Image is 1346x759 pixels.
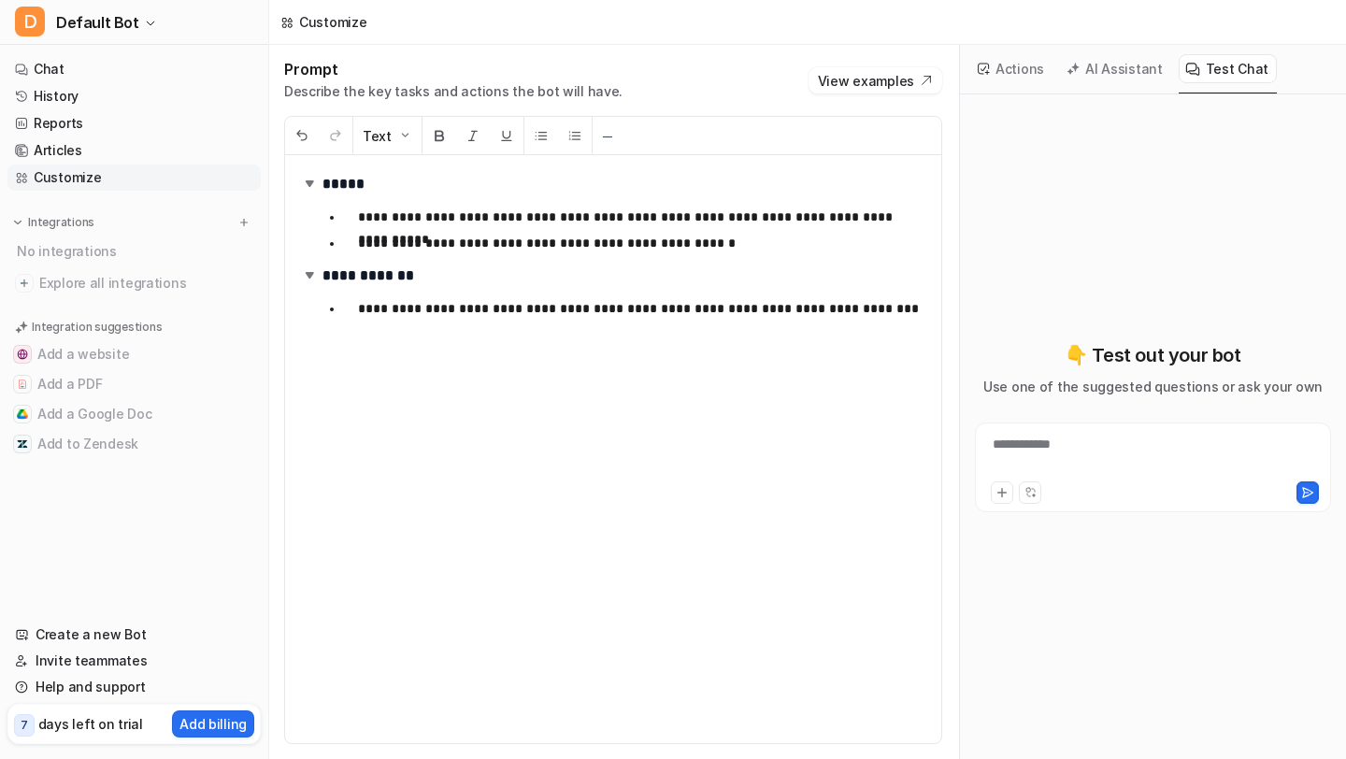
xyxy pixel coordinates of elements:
[397,128,412,143] img: Dropdown Down Arrow
[7,429,261,459] button: Add to ZendeskAdd to Zendesk
[465,128,480,143] img: Italic
[32,319,162,336] p: Integration suggestions
[7,56,261,82] a: Chat
[490,117,523,154] button: Underline
[294,128,309,143] img: Undo
[285,117,319,154] button: Undo
[7,369,261,399] button: Add a PDFAdd a PDF
[353,117,422,154] button: Text
[17,438,28,450] img: Add to Zendesk
[284,60,623,79] h1: Prompt
[7,339,261,369] button: Add a websiteAdd a website
[7,165,261,191] a: Customize
[17,349,28,360] img: Add a website
[7,110,261,136] a: Reports
[17,379,28,390] img: Add a PDF
[7,83,261,109] a: History
[7,213,100,232] button: Integrations
[7,622,261,648] a: Create a new Bot
[300,174,319,193] img: expand-arrow.svg
[524,117,558,154] button: Unordered List
[499,128,514,143] img: Underline
[1060,54,1171,83] button: AI Assistant
[172,710,254,738] button: Add billing
[7,648,261,674] a: Invite teammates
[319,117,352,154] button: Redo
[558,117,592,154] button: Ordered List
[971,54,1052,83] button: Actions
[7,137,261,164] a: Articles
[7,270,261,296] a: Explore all integrations
[299,12,366,32] div: Customize
[179,714,247,734] p: Add billing
[328,128,343,143] img: Redo
[11,216,24,229] img: expand menu
[593,117,623,154] button: ─
[300,265,319,284] img: expand-arrow.svg
[15,274,34,293] img: explore all integrations
[7,674,261,700] a: Help and support
[422,117,456,154] button: Bold
[7,399,261,429] button: Add a Google DocAdd a Google Doc
[534,128,549,143] img: Unordered List
[39,268,253,298] span: Explore all integrations
[15,7,45,36] span: D
[567,128,582,143] img: Ordered List
[983,377,1323,396] p: Use one of the suggested questions or ask your own
[1179,54,1277,83] button: Test Chat
[21,717,28,734] p: 7
[38,714,143,734] p: days left on trial
[56,9,139,36] span: Default Bot
[809,67,942,93] button: View examples
[456,117,490,154] button: Italic
[17,408,28,420] img: Add a Google Doc
[28,215,94,230] p: Integrations
[1065,341,1240,369] p: 👇 Test out your bot
[284,82,623,101] p: Describe the key tasks and actions the bot will have.
[11,236,261,266] div: No integrations
[432,128,447,143] img: Bold
[237,216,251,229] img: menu_add.svg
